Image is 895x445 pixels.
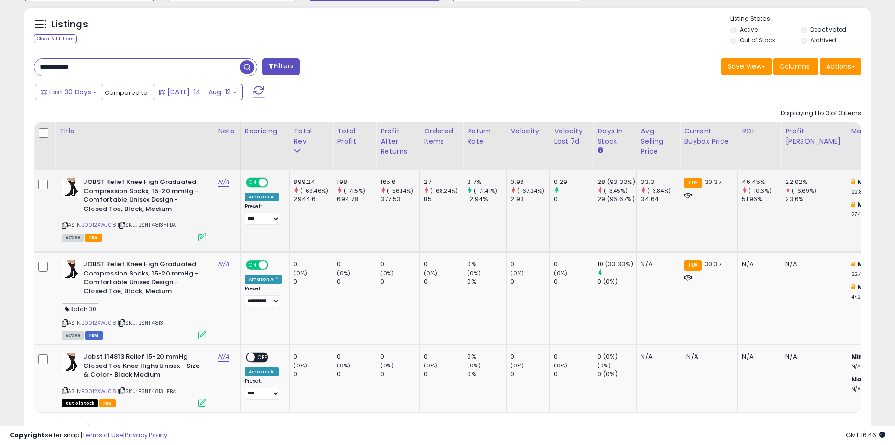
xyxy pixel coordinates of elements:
strong: Copyright [10,431,45,440]
b: Min: [857,177,872,186]
a: N/A [218,260,229,269]
div: 0 [554,353,593,361]
div: 27 [424,178,463,186]
div: Title [59,126,210,136]
div: 0 [380,370,419,379]
div: 0 [554,277,593,286]
div: 0 [380,277,419,286]
div: Displaying 1 to 3 of 3 items [781,109,861,118]
span: FBM [85,331,103,340]
div: Total Rev. [294,126,329,146]
div: 33.31 [641,178,680,186]
div: Profit [PERSON_NAME] [785,126,842,146]
b: Max: [851,375,868,384]
div: Amazon AI * [245,275,282,284]
a: B0012XWJ08 [81,221,116,229]
a: B0012XWJ08 [81,387,116,395]
div: 0 [294,370,333,379]
b: JOBST Relief Knee High Graduated Compression Socks, 15-20 mmHg - Comfortable Unisex Design - Clos... [83,260,200,298]
div: 2944.6 [294,195,333,204]
div: 0 [380,353,419,361]
div: 0 [294,353,333,361]
span: FBA [99,399,116,407]
div: 0 [424,353,463,361]
div: ASIN: [62,353,206,406]
div: N/A [641,260,672,269]
div: 28 (93.33%) [597,178,636,186]
a: N/A [218,177,229,187]
small: (-69.46%) [300,187,328,195]
div: 0 [337,353,376,361]
div: 23.6% [785,195,846,204]
div: 0 [554,370,593,379]
small: (0%) [337,362,350,369]
small: (0%) [597,362,611,369]
div: 34.64 [641,195,680,204]
div: 165.6 [380,178,419,186]
small: (0%) [380,269,394,277]
small: (0%) [554,269,567,277]
div: Repricing [245,126,286,136]
div: 0 [424,277,463,286]
span: 30.37 [705,260,721,269]
span: OFF [267,261,282,269]
b: Min: [857,260,872,269]
span: OFF [267,179,282,187]
small: (0%) [467,362,481,369]
div: 0 [510,353,549,361]
div: 51.96% [742,195,781,204]
img: 31ImyE3lWvL._SL40_.jpg [62,178,81,197]
button: Filters [262,58,300,75]
img: 31ImyE3lWvL._SL40_.jpg [62,353,81,372]
div: 0 [424,370,463,379]
div: Amazon AI [245,193,279,201]
span: FBA [85,234,102,242]
p: Listing States: [730,14,871,24]
small: (0%) [467,269,481,277]
small: FBA [684,260,702,271]
div: Preset: [245,286,282,307]
small: (-68.24%) [430,187,458,195]
small: (-10.6%) [748,187,772,195]
div: 0 [294,260,333,269]
label: Deactivated [810,26,846,34]
b: Max: [857,282,874,291]
span: Last 30 Days [49,87,91,97]
a: Privacy Policy [125,431,167,440]
b: Jobst 114813 Relief 15-20 mmHg Closed Toe Knee Highs Unisex - Size & Color- Black Medium [83,353,200,382]
small: (-3.84%) [647,187,671,195]
span: OFF [255,353,270,362]
div: Days In Stock [597,126,632,146]
div: 85 [424,195,463,204]
b: Min: [851,352,866,361]
span: | SKU: BSN114813-FBA [118,387,176,395]
span: | SKU: BSN114813 [118,319,164,327]
div: 0 [380,260,419,269]
img: 31ImyE3lWvL._SL40_.jpg [62,260,81,279]
small: (-71.41%) [474,187,497,195]
small: (0%) [424,362,437,369]
small: (0%) [510,362,524,369]
div: 0% [467,277,506,286]
div: 0 [554,195,593,204]
div: 12.94% [467,195,506,204]
div: ASIN: [62,260,206,338]
div: Profit After Returns [380,126,415,157]
span: Batch 30 [62,303,99,314]
div: 0 [337,370,376,379]
div: 0 [337,277,376,286]
div: 29 (96.67%) [597,195,636,204]
small: Days In Stock. [597,146,603,155]
small: (0%) [424,269,437,277]
button: [DATE]-14 - Aug-12 [153,84,243,100]
span: Compared to: [105,88,149,97]
div: Ordered Items [424,126,459,146]
div: 46.45% [742,178,781,186]
div: 0 [337,260,376,269]
div: 899.24 [294,178,333,186]
div: Note [218,126,237,136]
button: Actions [820,58,861,75]
div: 0 [424,260,463,269]
div: 10 (33.33%) [597,260,636,269]
div: 0 (0%) [597,277,636,286]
